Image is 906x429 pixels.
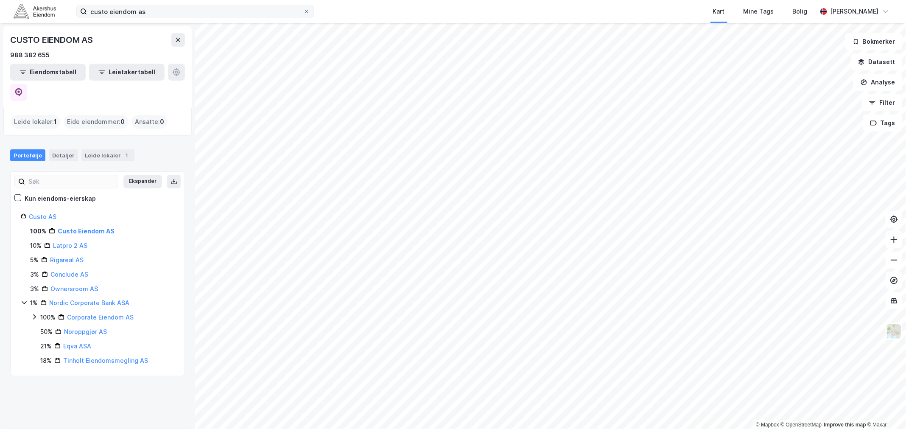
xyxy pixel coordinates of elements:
div: Kun eiendoms-eierskap [25,193,96,204]
div: 1 [123,151,131,160]
span: 1 [54,117,57,127]
div: 10% [30,241,42,251]
div: Mine Tags [744,6,774,17]
a: Conclude AS [50,271,88,278]
span: 0 [120,117,125,127]
div: Portefølje [10,149,45,161]
div: 18% [40,356,52,366]
input: Søk på adresse, matrikkel, gårdeiere, leietakere eller personer [87,5,303,18]
div: CUSTO EIENDOM AS [10,33,95,47]
div: Leide lokaler [81,149,134,161]
a: Tinholt Eiendomsmegling AS [63,357,148,364]
div: Leide lokaler : [11,115,60,129]
button: Datasett [851,53,903,70]
a: Nordic Corporate Bank ASA [49,299,129,306]
a: Ownersroom AS [50,285,98,292]
button: Tags [863,115,903,132]
button: Bokmerker [845,33,903,50]
div: [PERSON_NAME] [830,6,879,17]
div: Ansatte : [131,115,168,129]
button: Leietakertabell [89,64,165,81]
a: Latpro 2 AS [53,242,87,249]
div: 21% [40,341,52,351]
div: 3% [30,284,39,294]
div: Eide eiendommer : [64,115,128,129]
a: Rigareal AS [50,256,84,264]
div: Detaljer [49,149,78,161]
div: 5% [30,255,39,265]
div: 50% [40,327,53,337]
a: Mapbox [756,422,779,428]
div: 3% [30,269,39,280]
a: Custo AS [29,213,56,220]
img: akershus-eiendom-logo.9091f326c980b4bce74ccdd9f866810c.svg [14,4,56,19]
button: Eiendomstabell [10,64,86,81]
div: 1% [30,298,38,308]
img: Z [886,323,902,339]
iframe: Chat Widget [864,388,906,429]
button: Analyse [853,74,903,91]
a: Noroppgjør AS [64,328,107,335]
div: 100% [30,226,46,236]
a: Custo Eiendom AS [58,227,115,235]
input: Søk [25,175,118,188]
a: Improve this map [824,422,866,428]
a: Eqva ASA [63,342,91,350]
button: Filter [862,94,903,111]
a: OpenStreetMap [781,422,822,428]
a: Corporate Eiendom AS [67,314,134,321]
div: Bolig [793,6,808,17]
span: 0 [160,117,164,127]
div: 100% [40,312,56,322]
div: Kart [713,6,725,17]
button: Ekspander [123,175,162,188]
div: Kontrollprogram for chat [864,388,906,429]
div: 988 382 655 [10,50,50,60]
